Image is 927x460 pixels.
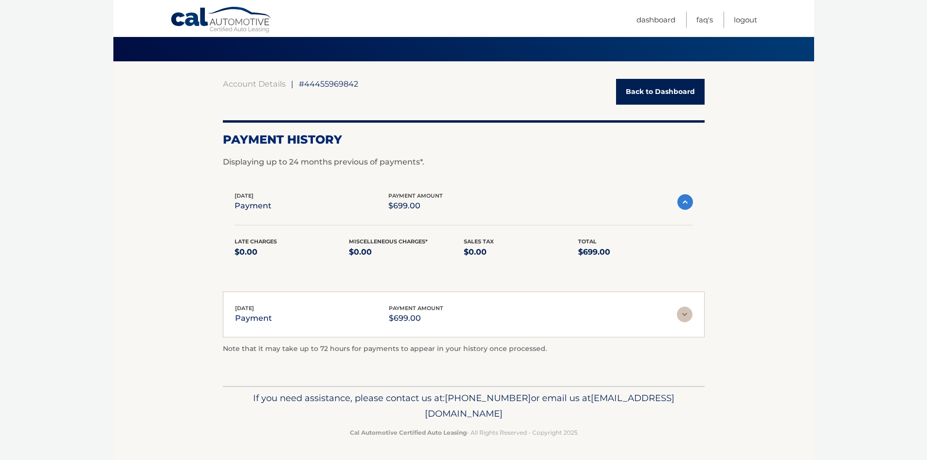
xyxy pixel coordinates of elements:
[223,132,705,147] h2: Payment History
[578,245,693,259] p: $699.00
[235,192,254,199] span: [DATE]
[389,312,443,325] p: $699.00
[223,156,705,168] p: Displaying up to 24 months previous of payments*.
[445,392,531,404] span: [PHONE_NUMBER]
[696,12,713,28] a: FAQ's
[235,238,277,245] span: Late Charges
[388,192,443,199] span: payment amount
[299,79,358,89] span: #44455969842
[616,79,705,105] a: Back to Dashboard
[349,245,464,259] p: $0.00
[677,307,692,322] img: accordion-rest.svg
[636,12,675,28] a: Dashboard
[223,79,286,89] a: Account Details
[170,6,273,35] a: Cal Automotive
[223,343,705,355] p: Note that it may take up to 72 hours for payments to appear in your history once processed.
[229,390,698,422] p: If you need assistance, please contact us at: or email us at
[389,305,443,312] span: payment amount
[229,427,698,438] p: - All Rights Reserved - Copyright 2025
[677,194,693,210] img: accordion-active.svg
[734,12,757,28] a: Logout
[291,79,293,89] span: |
[235,245,349,259] p: $0.00
[464,238,494,245] span: Sales Tax
[388,199,443,213] p: $699.00
[349,238,428,245] span: Miscelleneous Charges*
[464,245,579,259] p: $0.00
[350,429,467,436] strong: Cal Automotive Certified Auto Leasing
[235,312,272,325] p: payment
[425,392,674,419] span: [EMAIL_ADDRESS][DOMAIN_NAME]
[578,238,597,245] span: Total
[235,199,272,213] p: payment
[235,305,254,312] span: [DATE]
